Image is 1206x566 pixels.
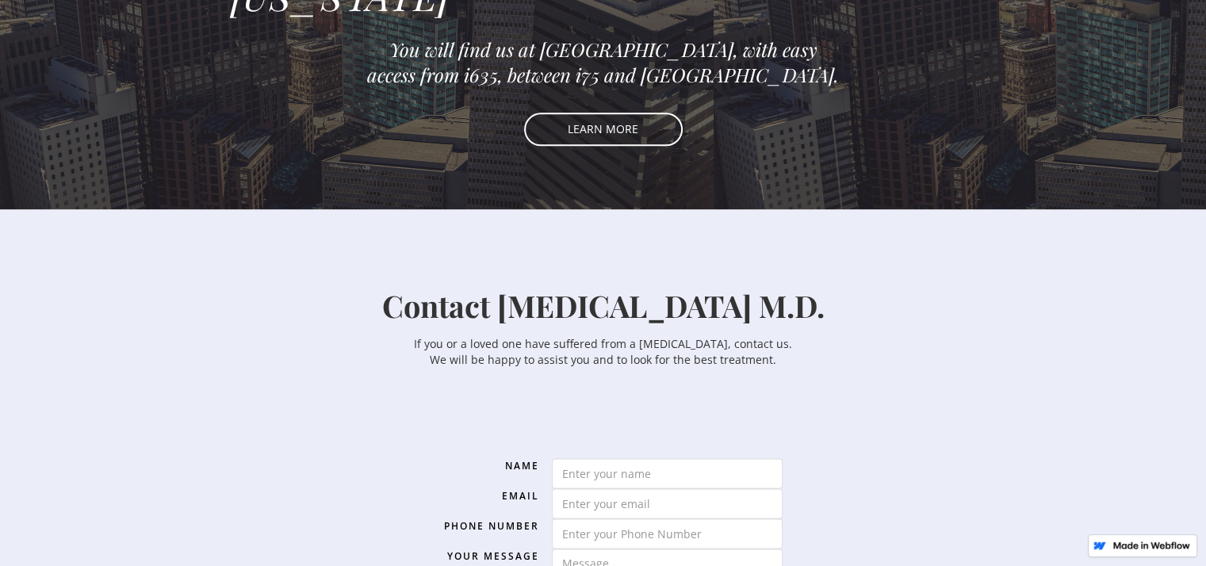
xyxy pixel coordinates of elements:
label: Phone Number [424,518,539,534]
p: If you or a loved one have suffered from a [MEDICAL_DATA], contact us. We will be happy to assist... [151,336,1055,368]
input: Enter your email [552,488,783,518]
label: Name [424,458,539,474]
input: Enter your name [552,458,783,488]
label: Your Message [424,549,539,564]
a: LEARN MORE [524,113,683,146]
h1: Contact [MEDICAL_DATA] M.D. [151,289,1055,323]
img: Made in Webflow [1112,541,1190,549]
em: You will find us at [GEOGRAPHIC_DATA], with easy access from i635, between i75 and [GEOGRAPHIC_DA... [367,36,839,87]
input: Enter your Phone Number [552,518,783,549]
label: Email [424,488,539,504]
